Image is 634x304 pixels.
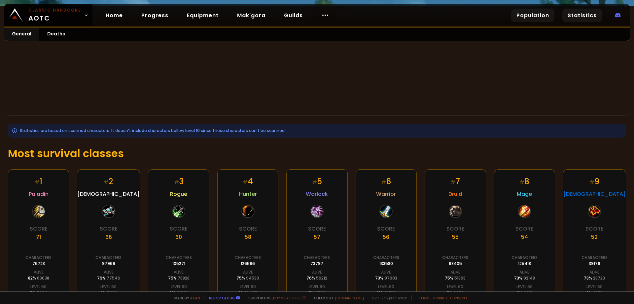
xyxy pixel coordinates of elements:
[246,275,259,281] span: 94530
[306,275,327,281] div: 76 %
[100,9,128,22] a: Home
[35,179,40,186] small: #
[37,290,47,295] span: 5224
[450,269,460,275] div: Alive
[519,179,524,186] small: #
[562,9,602,22] a: Statistics
[178,275,190,281] span: 78828
[243,176,253,187] div: 4
[589,179,594,186] small: #
[239,190,257,198] span: Hunter
[107,275,120,281] span: 77546
[8,124,626,138] div: Statistics are based on scanned characters. It doesn't include characters bellow level 10 since t...
[37,275,49,281] span: 63038
[450,295,468,300] a: Consent
[586,284,603,290] div: Level 60
[368,295,407,300] span: v. d752d5 - production
[4,28,39,41] a: General
[4,4,92,26] a: Classic HardcoreAOTC
[304,255,330,261] div: Characters
[100,284,117,290] div: Level 60
[450,176,460,187] div: 7
[28,275,49,281] div: 82 %
[174,269,184,275] div: Alive
[379,261,393,267] div: 133580
[581,255,608,261] div: Characters
[445,275,466,281] div: 75 %
[517,190,532,198] span: Mage
[136,9,174,22] a: Progress
[586,290,603,296] div: 6 %
[104,269,114,275] div: Alive
[591,233,598,241] div: 52
[589,176,599,187] div: 9
[35,176,42,187] div: 1
[448,190,462,198] span: Druid
[104,179,109,186] small: #
[452,233,459,241] div: 55
[308,225,326,233] div: Score
[312,179,317,186] small: #
[511,255,538,261] div: Characters
[36,233,41,241] div: 71
[309,284,325,290] div: Level 60
[232,9,271,22] a: Mak'gora
[235,255,261,261] div: Characters
[32,261,45,267] div: 76723
[514,275,535,281] div: 73 %
[306,190,328,198] span: Warlock
[170,225,188,233] div: Score
[375,275,397,281] div: 73 %
[25,255,52,261] div: Characters
[174,176,184,187] div: 3
[34,269,44,275] div: Alive
[519,269,529,275] div: Alive
[239,225,257,233] div: Score
[519,176,529,187] div: 8
[518,261,531,267] div: 125418
[172,261,185,267] div: 105271
[449,261,462,267] div: 68405
[310,261,323,267] div: 73797
[447,284,463,290] div: Level 60
[523,290,532,295] span: 9618
[174,179,179,186] small: #
[240,284,256,290] div: Level 60
[308,290,325,296] div: 5 %
[28,7,81,23] span: AOTC
[442,255,468,261] div: Characters
[385,290,395,295] span: 13510
[77,190,140,198] span: [DEMOGRAPHIC_DATA]
[170,290,188,296] div: 10 %
[107,290,117,295] span: 7633
[30,225,48,233] div: Score
[454,290,464,295] span: 3679
[589,269,599,275] div: Alive
[517,290,532,296] div: 8 %
[381,269,391,275] div: Alive
[593,275,605,281] span: 28723
[523,275,535,281] span: 92148
[378,284,394,290] div: Level 60
[30,284,47,290] div: Level 60
[39,28,73,41] a: Deaths
[279,9,308,22] a: Guilds
[168,275,190,281] div: 75 %
[182,9,224,22] a: Equipment
[170,190,187,198] span: Rogue
[243,179,248,186] small: #
[97,275,120,281] div: 79 %
[166,255,192,261] div: Characters
[454,275,466,281] span: 51363
[593,290,603,295] span: 2253
[8,146,626,161] h1: Most survival classes
[433,295,447,300] a: Privacy
[381,176,391,187] div: 6
[381,179,386,186] small: #
[273,295,306,300] a: Buy me a coffee
[563,190,626,198] span: [DEMOGRAPHIC_DATA]
[170,295,200,300] span: Made by
[241,261,255,267] div: 126596
[511,9,554,22] a: Population
[245,233,251,241] div: 58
